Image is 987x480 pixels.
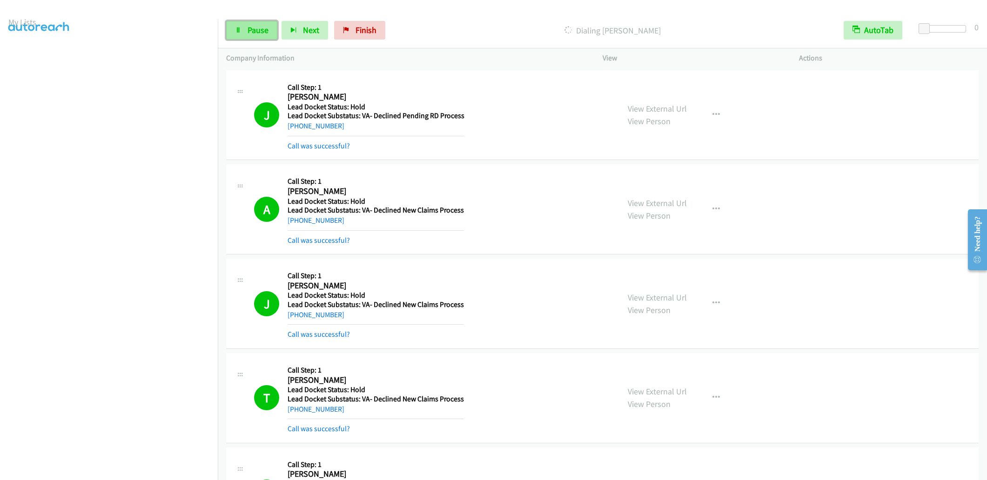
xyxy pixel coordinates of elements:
h5: Call Step: 1 [288,460,464,469]
a: View Person [628,210,671,221]
h5: Call Step: 1 [288,177,464,186]
h2: [PERSON_NAME] [288,186,461,197]
span: Pause [248,25,269,35]
a: Call was successful? [288,141,350,150]
a: View Person [628,399,671,409]
h5: Lead Docket Status: Hold [288,197,464,206]
a: [PHONE_NUMBER] [288,405,344,413]
p: Company Information [226,53,586,64]
h1: J [254,291,279,316]
h5: Call Step: 1 [288,83,464,92]
a: [PHONE_NUMBER] [288,216,344,225]
iframe: Resource Center [960,203,987,277]
a: View Person [628,305,671,315]
a: Pause [226,21,277,40]
h5: Lead Docket Status: Hold [288,291,464,300]
a: View External Url [628,386,687,397]
a: View External Url [628,103,687,114]
h1: J [254,102,279,127]
h5: Lead Docket Status: Hold [288,385,464,394]
p: Dialing [PERSON_NAME] [398,24,827,37]
span: Finish [356,25,376,35]
p: View [603,53,782,64]
h5: Call Step: 1 [288,366,464,375]
button: Next [282,21,328,40]
h1: T [254,385,279,410]
iframe: Dialpad [8,37,218,479]
h5: Lead Docket Status: Hold [288,102,464,112]
h1: A [254,197,279,222]
a: Call was successful? [288,330,350,339]
h5: Lead Docket Substatus: VA- Declined New Claims Process [288,206,464,215]
h5: Lead Docket Substatus: VA- Declined New Claims Process [288,394,464,404]
p: Actions [799,53,979,64]
span: Next [303,25,319,35]
h5: Lead Docket Substatus: VA- Declined Pending RD Process [288,111,464,120]
a: View External Url [628,292,687,303]
h2: [PERSON_NAME] [288,280,461,291]
a: My Lists [8,17,36,27]
h5: Lead Docket Substatus: VA- Declined New Claims Process [288,300,464,309]
h2: [PERSON_NAME] [288,469,461,480]
a: [PHONE_NUMBER] [288,310,344,319]
a: Call was successful? [288,424,350,433]
a: View External Url [628,198,687,208]
button: AutoTab [844,21,902,40]
a: [PHONE_NUMBER] [288,121,344,130]
a: Finish [334,21,385,40]
div: 0 [974,21,979,33]
a: View Person [628,116,671,127]
h2: [PERSON_NAME] [288,375,461,386]
a: Call was successful? [288,236,350,245]
h2: [PERSON_NAME] [288,92,461,102]
div: Delay between calls (in seconds) [923,25,966,33]
h5: Call Step: 1 [288,271,464,280]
